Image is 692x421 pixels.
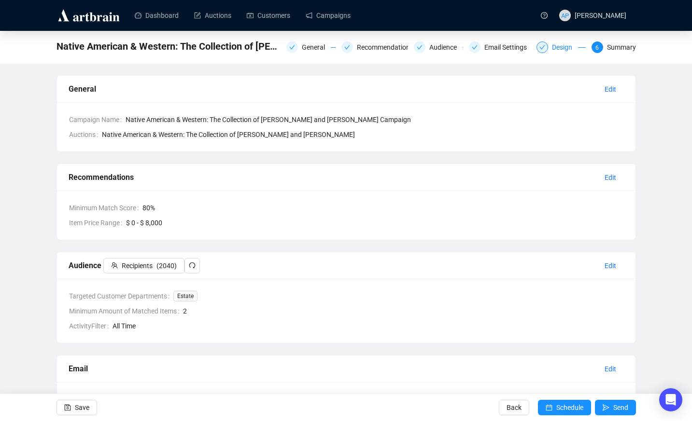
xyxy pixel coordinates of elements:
span: Edit [605,364,616,374]
span: redo [189,262,196,269]
span: 80 % [142,203,624,213]
span: Native American & Western: The Collection of [PERSON_NAME] and [PERSON_NAME] Campaign [126,114,624,125]
div: 6Summary [592,41,636,53]
div: Email Settings [484,41,533,53]
div: Email Settings [469,41,531,53]
div: Design [537,41,586,53]
a: Customers [247,3,290,28]
div: General [302,41,331,53]
span: Minimum Amount of Matched Items [69,306,183,316]
span: check [472,44,478,50]
span: calendar [546,404,552,411]
span: check [289,44,295,50]
div: Email [69,363,597,375]
span: question-circle [541,12,548,19]
button: Schedule [538,400,591,415]
button: Save [56,400,97,415]
span: ActivityFilter [69,321,113,331]
a: Dashboard [135,3,179,28]
div: Audience [429,41,463,53]
span: Native American & Western: The Collection of James and Joyce Huber Campaign [56,39,281,54]
span: Save [75,394,89,421]
span: send [603,404,609,411]
button: Back [499,400,529,415]
div: General [69,83,597,95]
span: check [417,44,423,50]
span: save [64,404,71,411]
span: ( 2040 ) [156,260,177,271]
div: General [286,41,336,53]
span: Edit [605,84,616,95]
span: Item Price Range [69,217,126,228]
span: Edit [605,260,616,271]
span: $ 0 - $ 8,000 [126,217,624,228]
div: Recommendations [341,41,408,53]
span: All Time [113,321,624,331]
a: Auctions [194,3,231,28]
span: 6 [595,44,599,51]
div: Design [552,41,578,53]
span: Targeted Customer Departments [69,291,173,301]
div: Recommendations [69,171,597,183]
span: Audience [69,261,200,270]
span: AP [561,10,569,20]
div: Recommendations [357,41,419,53]
button: Edit [597,361,624,377]
div: Open Intercom Messenger [659,388,682,411]
div: Summary [607,41,636,53]
div: Audience [414,41,463,53]
span: check [539,44,545,50]
button: Edit [597,170,624,185]
img: logo [56,8,121,23]
button: Send [595,400,636,415]
span: Recipients [122,260,153,271]
span: team [111,262,118,269]
span: Minimum Match Score [69,203,142,213]
a: Campaigns [306,3,351,28]
span: Auctions [69,129,102,140]
button: Edit [597,258,624,273]
span: [PERSON_NAME] [575,12,626,19]
button: Edit [597,81,624,97]
span: Native American & Western: The Collection of [PERSON_NAME] and [PERSON_NAME] [102,129,355,140]
span: Campaign Name [69,114,126,125]
span: Estate [173,291,198,301]
span: Back [507,394,522,421]
button: Recipients(2040) [103,258,184,273]
span: Edit [605,172,616,183]
span: Send [613,394,628,421]
span: Schedule [556,394,583,421]
span: check [344,44,350,50]
span: 2 [183,306,624,316]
